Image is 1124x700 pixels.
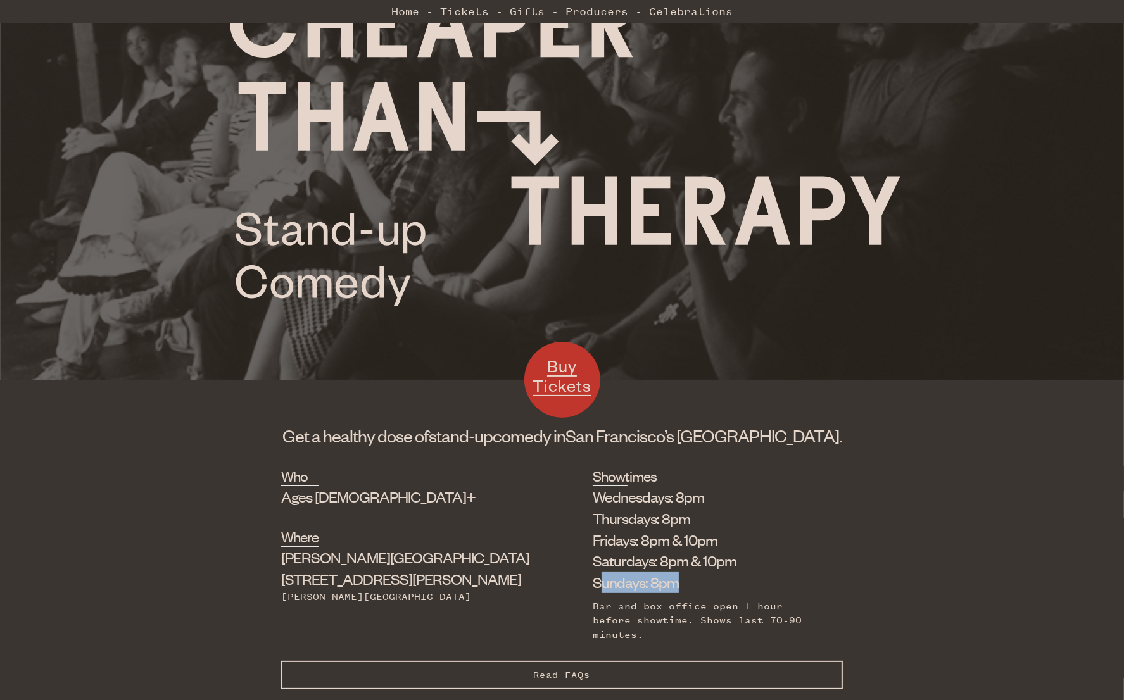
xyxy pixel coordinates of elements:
[281,424,843,447] h1: Get a healthy dose of comedy in
[593,466,628,486] h2: Showtimes
[281,527,319,547] h2: Where
[281,590,529,604] div: [PERSON_NAME][GEOGRAPHIC_DATA]
[593,572,824,593] li: Sundays: 8pm
[676,425,842,446] span: [GEOGRAPHIC_DATA].
[524,342,600,418] a: Buy Tickets
[593,529,824,551] li: Fridays: 8pm & 10pm
[593,550,824,572] li: Saturdays: 8pm & 10pm
[533,355,591,396] span: Buy Tickets
[534,670,591,680] span: Read FAQs
[281,547,529,590] div: [STREET_ADDRESS][PERSON_NAME]
[281,547,529,566] span: [PERSON_NAME][GEOGRAPHIC_DATA]
[593,508,824,529] li: Thursdays: 8pm
[593,599,824,642] div: Bar and box office open 1 hour before showtime. Shows last 70-90 minutes.
[593,486,824,508] li: Wednesdays: 8pm
[281,466,319,486] h2: Who
[281,486,529,508] div: Ages [DEMOGRAPHIC_DATA]+
[429,425,493,446] span: stand-up
[281,661,843,689] button: Read FAQs
[565,425,674,446] span: San Francisco’s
